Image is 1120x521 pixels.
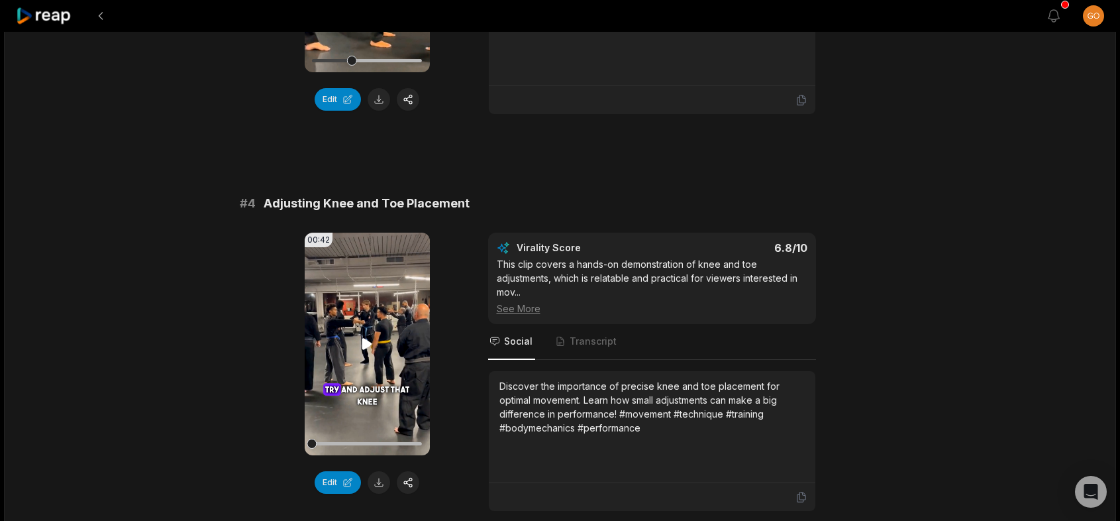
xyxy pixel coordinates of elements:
[497,302,807,316] div: See More
[1075,476,1107,508] div: Open Intercom Messenger
[570,335,617,348] span: Transcript
[497,257,807,316] div: This clip covers a hands-on demonstration of knee and toe adjustments, which is relatable and pra...
[264,194,470,213] span: Adjusting Knee and Toe Placement
[665,241,807,255] div: 6.8 /10
[504,335,533,348] span: Social
[240,194,256,213] span: # 4
[499,379,805,435] div: Discover the importance of precise knee and toe placement for optimal movement. Learn how small a...
[488,324,816,360] nav: Tabs
[517,241,659,255] div: Virality Score
[305,233,430,455] video: Your browser does not support mp4 format.
[315,88,361,111] button: Edit
[315,471,361,494] button: Edit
